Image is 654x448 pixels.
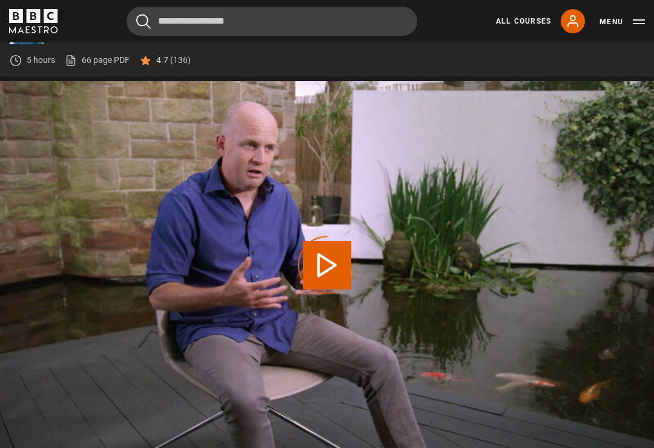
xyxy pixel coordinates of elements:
[496,16,551,27] a: All Courses
[127,7,417,36] input: Search
[599,16,645,28] button: Toggle navigation
[136,14,151,29] button: Submit the search query
[156,54,191,67] p: 4.7 (136)
[65,54,130,67] a: 66 page PDF
[9,9,58,33] svg: BBC Maestro
[27,54,55,67] p: 5 hours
